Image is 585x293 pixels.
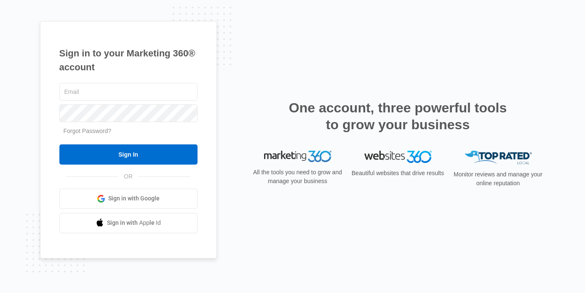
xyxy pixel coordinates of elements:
[451,170,545,188] p: Monitor reviews and manage your online reputation
[59,189,198,209] a: Sign in with Google
[107,218,161,227] span: Sign in with Apple Id
[59,83,198,101] input: Email
[264,151,331,162] img: Marketing 360
[59,144,198,165] input: Sign In
[59,46,198,74] h1: Sign in to your Marketing 360® account
[465,151,532,165] img: Top Rated Local
[351,169,445,178] p: Beautiful websites that drive results
[286,99,510,133] h2: One account, three powerful tools to grow your business
[108,194,160,203] span: Sign in with Google
[59,213,198,233] a: Sign in with Apple Id
[64,128,112,134] a: Forgot Password?
[118,172,139,181] span: OR
[251,168,345,186] p: All the tools you need to grow and manage your business
[364,151,432,163] img: Websites 360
